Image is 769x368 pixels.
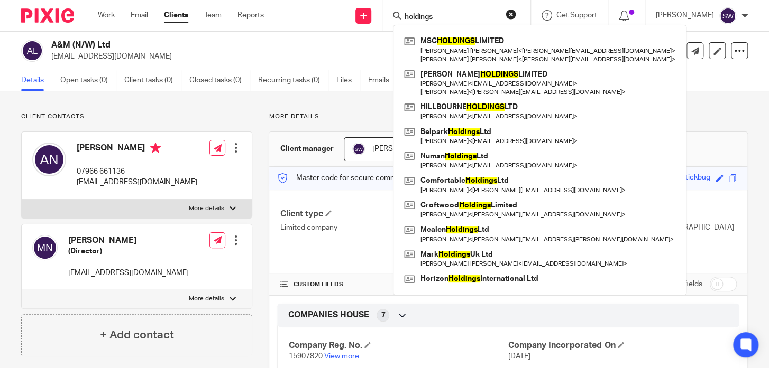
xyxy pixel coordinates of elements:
[150,143,161,153] i: Primary
[68,268,189,278] p: [EMAIL_ADDRESS][DOMAIN_NAME]
[719,7,736,24] img: svg%3E
[60,70,116,91] a: Open tasks (0)
[280,222,508,233] p: Limited company
[372,145,430,153] span: [PERSON_NAME]
[288,340,508,351] h4: Company Reg. No.
[656,10,714,21] p: [PERSON_NAME]
[381,310,385,320] span: 7
[68,246,189,257] h5: (Director)
[368,70,398,91] a: Emails
[277,173,460,183] p: Master code for secure communications and files
[21,8,74,23] img: Pixie
[324,353,359,360] a: View more
[237,10,264,21] a: Reports
[100,327,174,343] h4: + Add contact
[98,10,115,21] a: Work
[258,70,328,91] a: Recurring tasks (0)
[32,235,58,260] img: svg%3E
[508,353,530,360] span: [DATE]
[77,166,197,177] p: 07966 661136
[51,40,493,51] h2: A&M (N/W) Ltd
[352,143,365,155] img: svg%3E
[21,40,43,62] img: svg%3E
[269,112,748,121] p: More details
[51,51,604,62] p: [EMAIL_ADDRESS][DOMAIN_NAME]
[189,70,250,91] a: Closed tasks (0)
[164,10,188,21] a: Clients
[131,10,148,21] a: Email
[288,309,369,320] span: COMPANIES HOUSE
[189,295,224,303] p: More details
[506,9,516,20] button: Clear
[280,280,508,289] h4: CUSTOM FIELDS
[288,353,322,360] span: 15907820
[21,112,252,121] p: Client contacts
[280,144,333,154] h3: Client manager
[32,143,66,176] img: svg%3E
[21,70,52,91] a: Details
[336,70,360,91] a: Files
[508,340,728,351] h4: Company Incorporated On
[556,12,597,19] span: Get Support
[404,13,499,22] input: Search
[124,70,181,91] a: Client tasks (0)
[77,143,197,156] h4: [PERSON_NAME]
[77,177,197,187] p: [EMAIL_ADDRESS][DOMAIN_NAME]
[204,10,222,21] a: Team
[280,209,508,220] h4: Client type
[189,204,224,213] p: More details
[68,235,189,246] h4: [PERSON_NAME]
